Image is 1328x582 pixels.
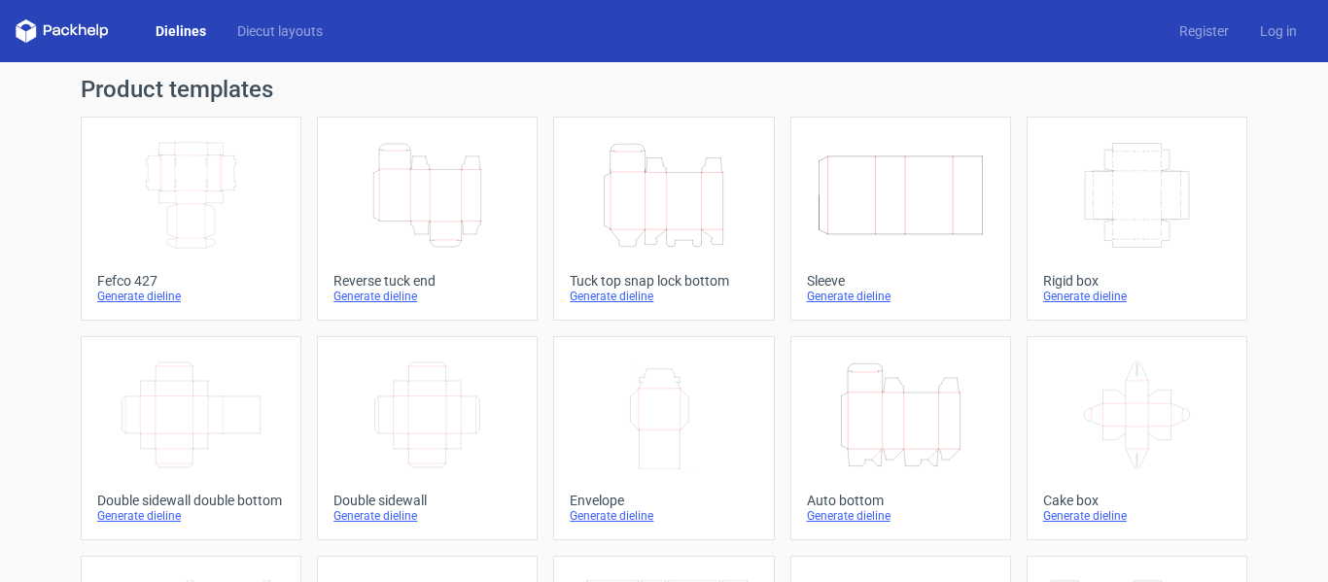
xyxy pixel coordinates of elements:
div: Double sidewall [333,493,521,508]
a: Fefco 427Generate dieline [81,117,301,321]
div: Envelope [570,493,757,508]
div: Generate dieline [570,508,757,524]
a: Diecut layouts [222,21,338,41]
div: Generate dieline [97,508,285,524]
div: Generate dieline [570,289,757,304]
a: Reverse tuck endGenerate dieline [317,117,538,321]
div: Sleeve [807,273,995,289]
div: Generate dieline [1043,289,1231,304]
div: Cake box [1043,493,1231,508]
div: Generate dieline [1043,508,1231,524]
a: Double sidewall double bottomGenerate dieline [81,336,301,540]
a: Log in [1244,21,1312,41]
div: Auto bottom [807,493,995,508]
a: Register [1164,21,1244,41]
h1: Product templates [81,78,1247,101]
div: Generate dieline [807,289,995,304]
a: EnvelopeGenerate dieline [553,336,774,540]
div: Generate dieline [807,508,995,524]
a: Cake boxGenerate dieline [1027,336,1247,540]
a: Dielines [140,21,222,41]
div: Reverse tuck end [333,273,521,289]
a: Tuck top snap lock bottomGenerate dieline [553,117,774,321]
a: Auto bottomGenerate dieline [790,336,1011,540]
div: Tuck top snap lock bottom [570,273,757,289]
a: SleeveGenerate dieline [790,117,1011,321]
div: Generate dieline [97,289,285,304]
div: Generate dieline [333,289,521,304]
a: Double sidewallGenerate dieline [317,336,538,540]
div: Fefco 427 [97,273,285,289]
div: Double sidewall double bottom [97,493,285,508]
div: Rigid box [1043,273,1231,289]
a: Rigid boxGenerate dieline [1027,117,1247,321]
div: Generate dieline [333,508,521,524]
